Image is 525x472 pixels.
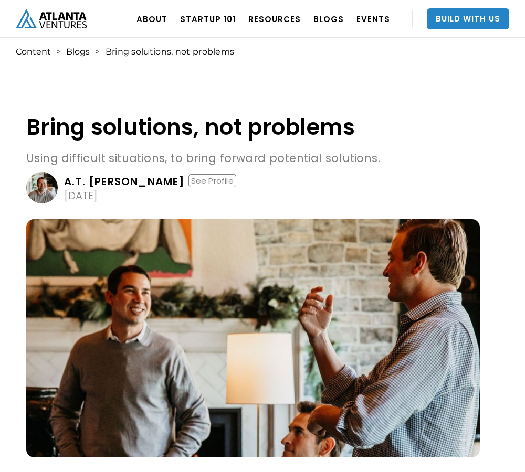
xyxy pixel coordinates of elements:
a: RESOURCES [248,4,301,34]
a: A.T. [PERSON_NAME]See Profile[DATE] [26,172,480,203]
p: Using difficult situations, to bring forward potential solutions. [26,150,480,167]
div: A.T. [PERSON_NAME] [64,176,185,187]
div: [DATE] [64,190,98,201]
a: BLOGS [313,4,344,34]
div: > [95,47,100,57]
a: Build With Us [427,8,509,29]
a: Startup 101 [180,4,236,34]
a: ABOUT [136,4,167,34]
div: > [56,47,61,57]
a: Content [16,47,51,57]
h1: Bring solutions, not problems [26,115,480,140]
div: Bring solutions, not problems [106,47,235,57]
div: See Profile [188,174,236,187]
a: EVENTS [356,4,390,34]
a: Blogs [66,47,90,57]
